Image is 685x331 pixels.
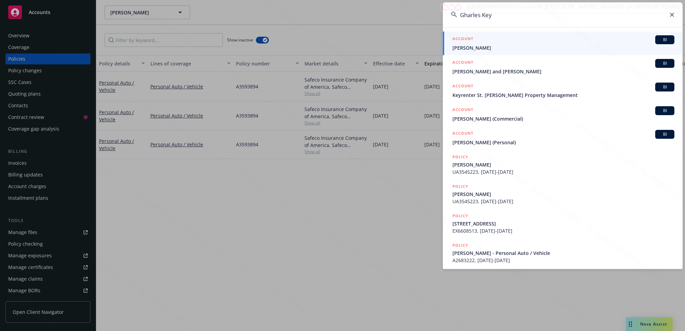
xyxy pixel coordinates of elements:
[452,249,674,257] span: [PERSON_NAME] - Personal Auto / Vehicle
[443,150,683,179] a: POLICY[PERSON_NAME]UA3545223, [DATE]-[DATE]
[452,257,674,264] span: A2683222, [DATE]-[DATE]
[452,220,674,227] span: [STREET_ADDRESS]
[452,191,674,198] span: [PERSON_NAME]
[452,198,674,205] span: UA3545223, [DATE]-[DATE]
[452,106,473,114] h5: ACCOUNT
[452,115,674,122] span: [PERSON_NAME] (Commercial)
[658,108,672,114] span: BI
[658,60,672,66] span: BI
[452,68,674,75] span: [PERSON_NAME] and [PERSON_NAME]
[452,91,674,99] span: Keyrenter St. [PERSON_NAME] Property Management
[452,154,468,160] h5: POLICY
[658,37,672,43] span: BI
[443,209,683,238] a: POLICY[STREET_ADDRESS]EX6608513, [DATE]-[DATE]
[452,139,674,146] span: [PERSON_NAME] (Personal)
[443,102,683,126] a: ACCOUNTBI[PERSON_NAME] (Commercial)
[452,212,468,219] h5: POLICY
[452,44,674,51] span: [PERSON_NAME]
[452,83,473,91] h5: ACCOUNT
[658,131,672,137] span: BI
[443,2,683,27] input: Search...
[443,126,683,150] a: ACCOUNTBI[PERSON_NAME] (Personal)
[658,84,672,90] span: BI
[452,35,473,44] h5: ACCOUNT
[443,55,683,79] a: ACCOUNTBI[PERSON_NAME] and [PERSON_NAME]
[443,179,683,209] a: POLICY[PERSON_NAME]UA3545223, [DATE]-[DATE]
[452,227,674,234] span: EX6608513, [DATE]-[DATE]
[452,183,468,190] h5: POLICY
[452,130,473,138] h5: ACCOUNT
[452,59,473,67] h5: ACCOUNT
[452,168,674,175] span: UA3545223, [DATE]-[DATE]
[443,238,683,268] a: POLICY[PERSON_NAME] - Personal Auto / VehicleA2683222, [DATE]-[DATE]
[443,79,683,102] a: ACCOUNTBIKeyrenter St. [PERSON_NAME] Property Management
[443,32,683,55] a: ACCOUNTBI[PERSON_NAME]
[452,242,468,249] h5: POLICY
[452,161,674,168] span: [PERSON_NAME]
